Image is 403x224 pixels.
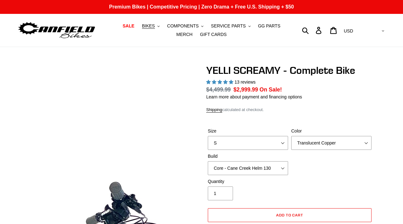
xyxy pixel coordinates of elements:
[206,64,373,76] h1: YELLI SCREAMY - Complete Bike
[235,80,256,85] span: 13 reviews
[234,86,258,93] span: $2,999.99
[122,23,134,29] span: SALE
[211,23,246,29] span: SERVICE PARTS
[164,22,207,30] button: COMPONENTS
[291,128,372,134] label: Color
[276,213,304,217] span: Add to cart
[206,86,231,93] s: $4,499.99
[208,22,253,30] button: SERVICE PARTS
[258,23,280,29] span: GG PARTS
[206,107,373,113] div: calculated at checkout.
[208,128,288,134] label: Size
[255,22,283,30] a: GG PARTS
[176,32,192,37] span: MERCH
[142,23,155,29] span: BIKES
[206,80,235,85] span: 5.00 stars
[17,21,96,40] img: Canfield Bikes
[208,208,372,222] button: Add to cart
[200,32,227,37] span: GIFT CARDS
[208,153,288,160] label: Build
[197,30,230,39] a: GIFT CARDS
[206,94,302,99] a: Learn more about payment and financing options
[139,22,163,30] button: BIKES
[206,107,222,113] a: Shipping
[259,85,282,94] span: On Sale!
[208,178,288,185] label: Quantity
[173,30,196,39] a: MERCH
[119,22,137,30] a: SALE
[167,23,199,29] span: COMPONENTS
